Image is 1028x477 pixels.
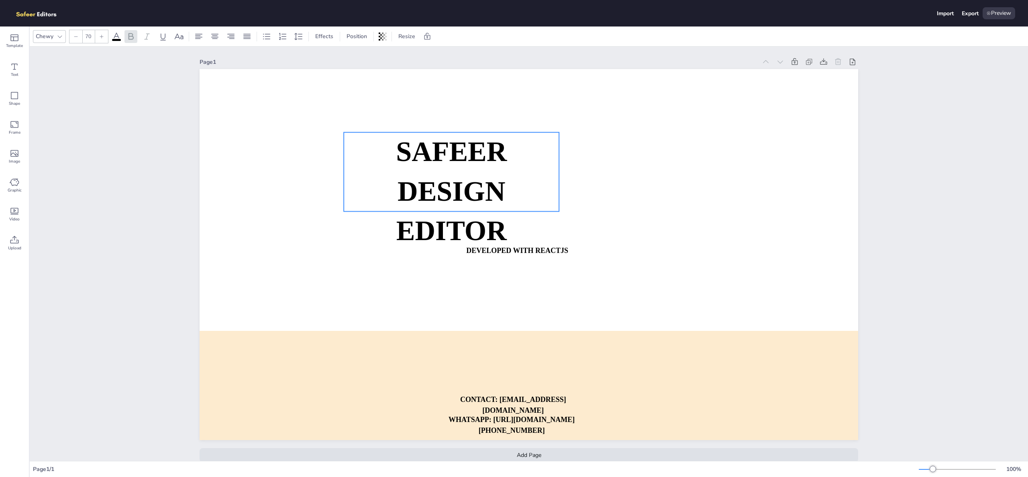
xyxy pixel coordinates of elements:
[9,100,20,107] span: Shape
[11,71,18,78] span: Text
[8,187,22,194] span: Graphic
[9,129,20,136] span: Frame
[983,7,1015,19] div: Preview
[1004,465,1023,473] div: 100 %
[6,43,23,49] span: Template
[13,7,68,19] img: logo.png
[962,10,979,17] div: Export
[449,416,575,434] strong: WHATSAPP: [URL][DOMAIN_NAME][PHONE_NUMBER]
[460,395,566,414] strong: CONTACT: [EMAIL_ADDRESS][DOMAIN_NAME]
[466,247,568,255] strong: DEVELOPED WITH REACTJS
[34,31,55,42] div: Chewy
[345,33,369,40] span: Position
[397,33,417,40] span: Resize
[314,33,335,40] span: Effects
[9,216,20,222] span: Video
[200,58,757,66] div: Page 1
[396,137,507,167] strong: SAFEER
[937,10,954,17] div: Import
[200,448,858,462] div: Add Page
[9,158,20,165] span: Image
[8,245,21,251] span: Upload
[396,176,507,246] strong: DESIGN EDITOR
[33,465,919,473] div: Page 1 / 1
